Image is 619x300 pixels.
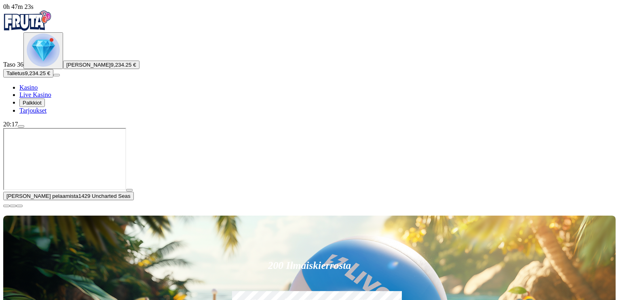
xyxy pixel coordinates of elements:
[19,84,38,91] a: Kasino
[25,70,50,76] span: 9,234.25 €
[19,107,46,114] a: Tarjoukset
[19,91,51,98] a: Live Kasino
[3,192,134,200] button: [PERSON_NAME] pelaamista1429 Uncharted Seas
[53,74,60,76] button: menu
[19,99,45,107] button: Palkkiot
[3,25,52,32] a: Fruta
[3,3,34,10] span: user session time
[126,189,133,191] button: play icon
[3,121,18,128] span: 20:17
[66,62,111,68] span: [PERSON_NAME]
[6,70,25,76] span: Talletus
[63,61,139,69] button: [PERSON_NAME]9,234.25 €
[3,10,616,114] nav: Primary
[27,34,60,67] img: level unlocked
[3,205,10,207] button: close icon
[3,61,23,68] span: Taso 36
[6,193,78,199] span: [PERSON_NAME] pelaamista
[23,32,63,69] button: level unlocked
[3,128,126,190] iframe: 1429 Uncharted Seas
[10,205,16,207] button: chevron-down icon
[16,205,23,207] button: fullscreen icon
[23,100,42,106] span: Palkkiot
[78,193,131,199] span: 1429 Uncharted Seas
[3,10,52,31] img: Fruta
[3,69,53,78] button: Talletusplus icon9,234.25 €
[111,62,136,68] span: 9,234.25 €
[3,84,616,114] nav: Main menu
[18,125,24,128] button: menu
